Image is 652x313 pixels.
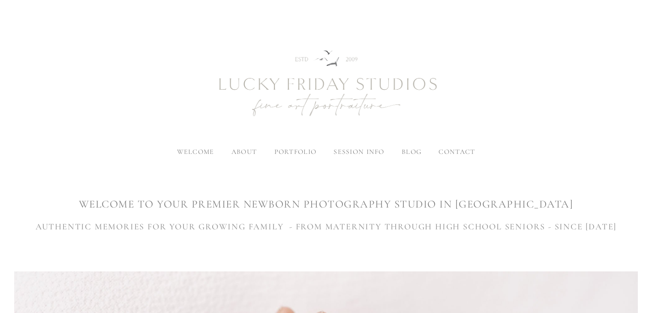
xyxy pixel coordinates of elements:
[274,147,317,156] label: portfolio
[334,147,384,156] label: session info
[177,147,214,156] a: welcome
[14,220,637,233] h3: AUTHENTIC MEMORIES FOR YOUR GROWING FAMILY - FROM MATERNITY THROUGH HIGH SCHOOL SENIORS - SINCE [...
[172,20,481,148] img: Newborn Photography Denver | Lucky Friday Studios
[14,197,637,212] h1: WELCOME TO YOUR premier newborn photography studio IN [GEOGRAPHIC_DATA]
[402,147,421,156] a: blog
[439,147,475,156] a: contact
[231,147,257,156] label: about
